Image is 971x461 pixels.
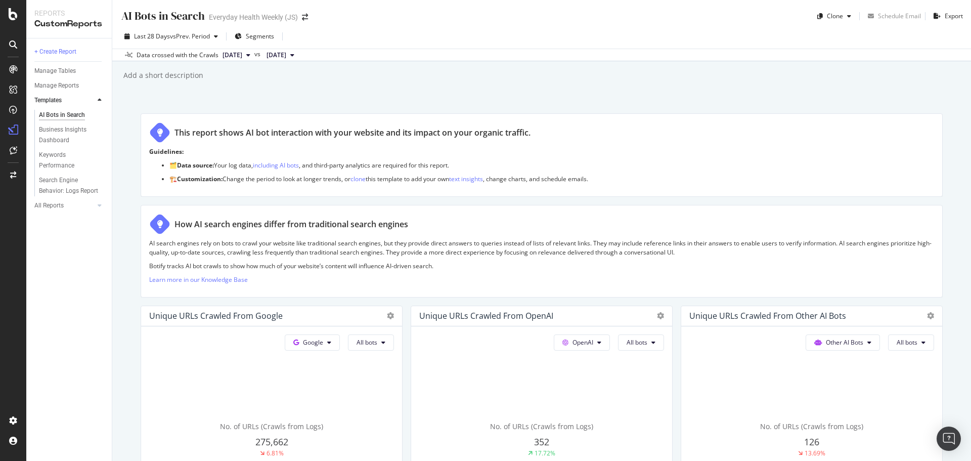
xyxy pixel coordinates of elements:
div: How AI search engines differ from traditional search enginesAI search engines rely on bots to cra... [141,205,943,298]
div: 6.81% [267,449,284,457]
strong: Customization: [177,175,223,183]
button: All bots [618,334,664,351]
div: Data crossed with the Crawls [137,51,218,60]
span: All bots [357,338,377,347]
button: Schedule Email [864,8,921,24]
button: Google [285,334,340,351]
a: Business Insights Dashboard [39,124,105,146]
a: Manage Reports [34,80,105,91]
span: 126 [804,436,819,448]
div: 13.69% [805,449,825,457]
button: Other AI Bots [806,334,880,351]
button: Segments [231,28,278,45]
a: + Create Report [34,47,105,57]
span: vs Prev. Period [170,32,210,40]
div: Reports [34,8,104,18]
div: Unique URLs Crawled from Google [149,311,283,321]
span: No. of URLs (Crawls from Logs) [760,422,863,431]
div: Search Engine Behavior: Logs Report [39,175,99,196]
span: 2025 Aug. 31st [267,51,286,60]
div: AI Bots in Search [39,110,85,120]
div: + Create Report [34,47,76,57]
div: Unique URLs Crawled from Other AI Bots [689,311,846,321]
div: Export [945,12,963,20]
p: AI search engines rely on bots to crawl your website like traditional search engines, but they pr... [149,239,934,256]
div: Schedule Email [878,12,921,20]
a: All Reports [34,200,95,211]
span: No. of URLs (Crawls from Logs) [490,422,593,431]
span: Google [303,338,323,347]
span: Other AI Bots [826,338,863,347]
a: Manage Tables [34,66,105,76]
a: Search Engine Behavior: Logs Report [39,175,105,196]
div: Business Insights Dashboard [39,124,97,146]
div: All Reports [34,200,64,211]
div: arrow-right-arrow-left [302,14,308,21]
span: vs [254,50,262,59]
div: Manage Tables [34,66,76,76]
a: Templates [34,95,95,106]
a: Learn more in our Knowledge Base [149,275,248,284]
div: 17.72% [535,449,555,457]
button: Clone [813,8,855,24]
p: 🏗️ Change the period to look at longer trends, or this template to add your own , change charts, ... [169,175,934,183]
div: CustomReports [34,18,104,30]
div: Manage Reports [34,80,79,91]
div: Keywords Performance [39,150,96,171]
p: 🗂️ Your log data, , and third-party analytics are required for this report. [169,161,934,170]
div: This report shows AI bot interaction with your website and its impact on your organic traffic.Gui... [141,113,943,197]
button: All bots [348,334,394,351]
span: Last 28 Days [134,32,170,40]
button: [DATE] [262,49,298,61]
button: Last 28 DaysvsPrev. Period [120,28,222,45]
strong: Data source: [177,161,214,170]
div: How AI search engines differ from traditional search engines [174,219,408,230]
p: Botify tracks AI bot crawls to show how much of your website’s content will influence AI-driven s... [149,262,934,270]
div: Everyday Health Weekly (JS) [209,12,298,22]
strong: Guidelines: [149,147,184,156]
div: Open Intercom Messenger [937,427,961,451]
div: This report shows AI bot interaction with your website and its impact on your organic traffic. [174,127,531,139]
a: Keywords Performance [39,150,105,171]
button: All bots [888,334,934,351]
a: text insights [449,175,483,183]
div: AI Bots in Search [120,8,205,24]
button: OpenAI [554,334,610,351]
a: including AI bots [253,161,299,170]
div: Add a short description [122,70,203,80]
div: Clone [827,12,843,20]
span: No. of URLs (Crawls from Logs) [220,422,323,431]
span: All bots [897,338,917,347]
button: Export [930,8,963,24]
span: OpenAI [572,338,593,347]
span: 275,662 [255,436,288,448]
button: [DATE] [218,49,254,61]
div: Unique URLs Crawled from OpenAI [419,311,553,321]
span: All bots [627,338,647,347]
span: Segments [246,32,274,40]
a: clone [350,175,366,183]
div: Templates [34,95,62,106]
span: 352 [534,436,549,448]
span: 2025 Sep. 28th [223,51,242,60]
a: AI Bots in Search [39,110,105,120]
